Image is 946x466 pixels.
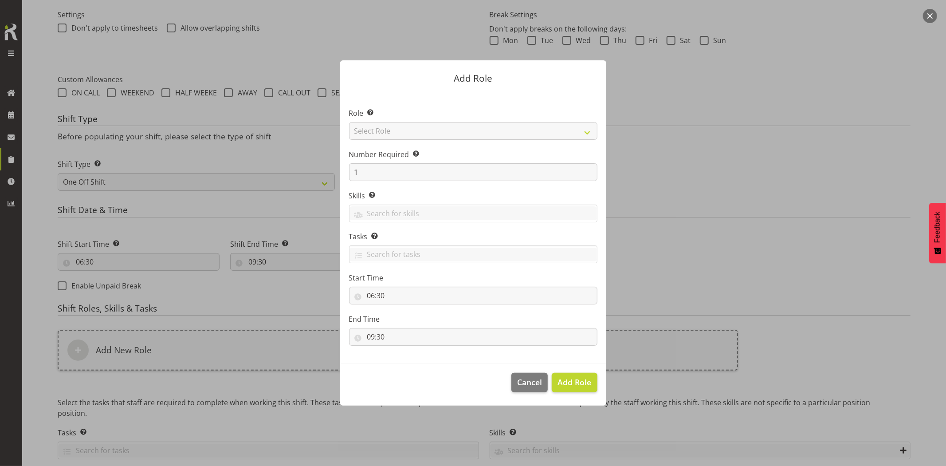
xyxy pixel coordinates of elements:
button: Feedback - Show survey [929,203,946,263]
label: Tasks [349,231,597,242]
span: Feedback [934,212,942,243]
button: Add Role [552,373,597,392]
span: Cancel [517,376,542,388]
span: Add Role [557,377,591,387]
button: Cancel [511,373,548,392]
label: Skills [349,190,597,201]
p: Add Role [349,74,597,83]
input: Search for skills [349,206,597,220]
label: Start Time [349,272,597,283]
label: Role [349,108,597,118]
input: Click to select... [349,328,597,346]
label: Number Required [349,149,597,160]
label: End Time [349,314,597,324]
input: Click to select... [349,287,597,304]
input: Search for tasks [349,248,597,261]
